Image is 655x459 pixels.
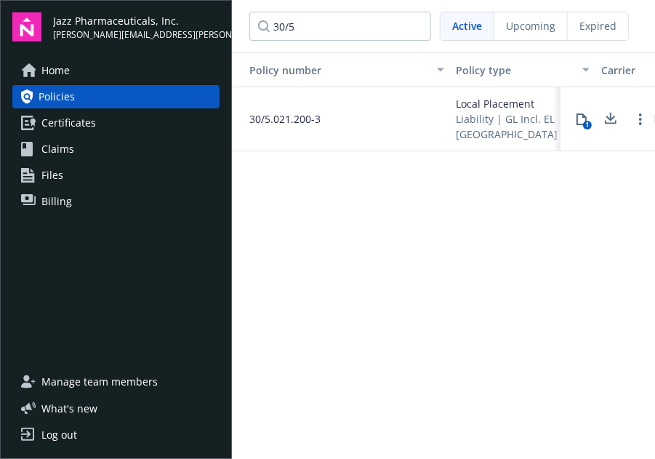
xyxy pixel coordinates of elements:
[41,401,97,416] span: What ' s new
[12,12,41,41] img: navigator-logo.svg
[583,121,592,129] div: 1
[238,111,321,127] span: 30/5.021.200-3
[579,18,616,33] span: Expired
[567,105,596,134] button: 1
[12,190,220,213] a: Billing
[249,12,431,41] input: Filter policies...
[456,96,590,111] span: Local Placement
[41,164,63,187] span: Files
[41,370,158,394] span: Manage team members
[41,111,96,135] span: Certificates
[39,85,75,108] span: Policies
[41,137,74,161] span: Claims
[456,111,590,142] span: Liability | GL Incl. EL [GEOGRAPHIC_DATA]
[53,12,220,41] button: Jazz Pharmaceuticals, Inc.[PERSON_NAME][EMAIL_ADDRESS][PERSON_NAME][DOMAIN_NAME]
[53,28,220,41] span: [PERSON_NAME][EMAIL_ADDRESS][PERSON_NAME][DOMAIN_NAME]
[12,370,220,394] a: Manage team members
[456,63,574,78] div: Policy type
[41,59,70,82] span: Home
[632,111,649,128] a: Open options
[452,18,482,33] span: Active
[238,63,428,78] div: Policy number
[12,85,220,108] a: Policies
[12,164,220,187] a: Files
[12,59,220,82] a: Home
[238,63,428,78] div: Toggle SortBy
[450,52,595,87] button: Policy type
[506,18,555,33] span: Upcoming
[12,137,220,161] a: Claims
[12,401,121,416] button: What's new
[41,190,72,213] span: Billing
[12,111,220,135] a: Certificates
[53,13,220,28] span: Jazz Pharmaceuticals, Inc.
[41,423,77,447] div: Log out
